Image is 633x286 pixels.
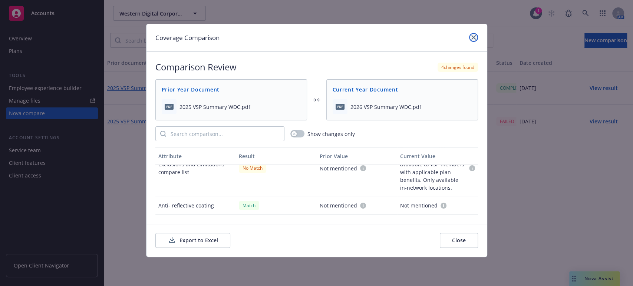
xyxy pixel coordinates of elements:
div: Anti- reflective coating [155,196,236,215]
span: Not mentioned [320,164,357,172]
div: Result [239,152,314,160]
button: Current Value [397,147,478,165]
a: close [469,33,478,42]
span: 2026 VSP Summary WDC.pdf [350,103,421,111]
span: Show changes only [307,130,355,138]
div: Current Value [400,152,475,160]
div: Exclusions and Limitations- compare list [155,140,236,196]
div: Prior Value [320,152,395,160]
button: Attribute [155,147,236,165]
input: Search comparison... [166,127,284,141]
button: Close [440,233,478,248]
span: 2025 VSP Summary WDC.pdf [179,103,250,111]
button: Result [236,147,317,165]
span: Prior Year Document [162,86,301,93]
span: Terms and conditions subject to change. Only available to VSP members with applicable plan benefi... [400,145,466,192]
div: 4 changes found [438,63,478,72]
div: No Match [239,163,266,173]
button: Prior Value [317,147,398,165]
span: Current Year Document [333,86,472,93]
div: Match [239,201,259,210]
div: Attribute [158,152,233,160]
svg: Search [160,131,166,137]
button: Export to Excel [155,233,230,248]
h2: Comparison Review [155,61,237,73]
h1: Coverage Comparison [155,33,220,43]
span: Not mentioned [400,202,438,209]
span: Not mentioned [320,202,357,209]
